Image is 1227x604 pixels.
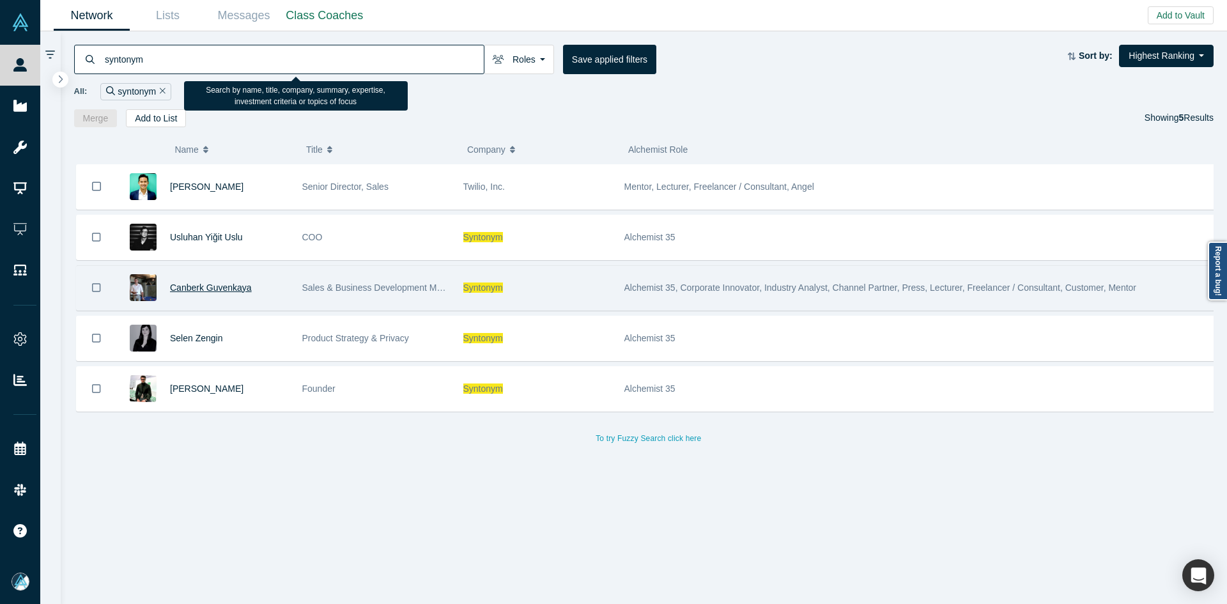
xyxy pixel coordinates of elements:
img: Usluhan Yiğit Uslu's Profile Image [130,224,157,251]
button: Add to List [126,109,186,127]
img: Chris Park's Profile Image [130,173,157,200]
a: [PERSON_NAME] [170,182,243,192]
button: Bookmark [77,164,116,209]
img: Canberk Guvenkaya's Profile Image [130,274,157,301]
span: Syntonym [463,383,503,394]
a: Network [54,1,130,31]
span: Alchemist 35 [624,383,675,394]
span: Alchemist Role [628,144,688,155]
button: Bookmark [77,215,116,259]
span: Name [174,136,198,163]
div: Showing [1145,109,1214,127]
a: Messages [206,1,282,31]
button: To try Fuzzy Search click here [587,430,710,447]
a: Usluhan Yiğit Uslu [170,232,243,242]
span: Product Strategy & Privacy [302,333,409,343]
span: Syntonym [463,232,503,242]
button: Remove Filter [156,84,166,99]
span: Syntonym [463,283,503,293]
button: Company [467,136,615,163]
button: Bookmark [77,316,116,360]
button: Highest Ranking [1119,45,1214,67]
span: Alchemist 35 [624,232,675,242]
img: Mia Scott's Account [12,573,29,591]
a: Class Coaches [282,1,367,31]
span: All: [74,85,88,98]
span: Alchemist 35, Corporate Innovator, Industry Analyst, Channel Partner, Press, Lecturer, Freelancer... [624,283,1137,293]
strong: Sort by: [1079,50,1113,61]
span: Company [467,136,505,163]
span: Alchemist 35 [624,333,675,343]
button: Roles [484,45,554,74]
button: Title [306,136,454,163]
button: Merge [74,109,118,127]
span: COO [302,232,323,242]
span: Title [306,136,323,163]
span: Senior Director, Sales [302,182,389,192]
span: Mentor, Lecturer, Freelancer / Consultant, Angel [624,182,814,192]
img: Alchemist Vault Logo [12,13,29,31]
div: syntonym [100,83,171,100]
span: Founder [302,383,336,394]
a: Canberk Guvenkaya [170,283,252,293]
span: Sales & Business Development Manager [302,283,465,293]
a: Selen Zengin [170,333,223,343]
button: Add to Vault [1148,6,1214,24]
strong: 5 [1179,112,1184,123]
span: Results [1179,112,1214,123]
a: Lists [130,1,206,31]
button: Bookmark [77,367,116,411]
img: Selen Zengin's Profile Image [130,325,157,352]
a: [PERSON_NAME] [170,383,243,394]
img: Batuhan Ozcan's Profile Image [130,375,157,402]
button: Bookmark [77,266,116,310]
button: Name [174,136,293,163]
button: Save applied filters [563,45,656,74]
span: Syntonym [463,333,503,343]
input: Search by name, title, company, summary, expertise, investment criteria or topics of focus [104,44,484,74]
span: Twilio, Inc. [463,182,505,192]
a: Report a bug! [1208,242,1227,300]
